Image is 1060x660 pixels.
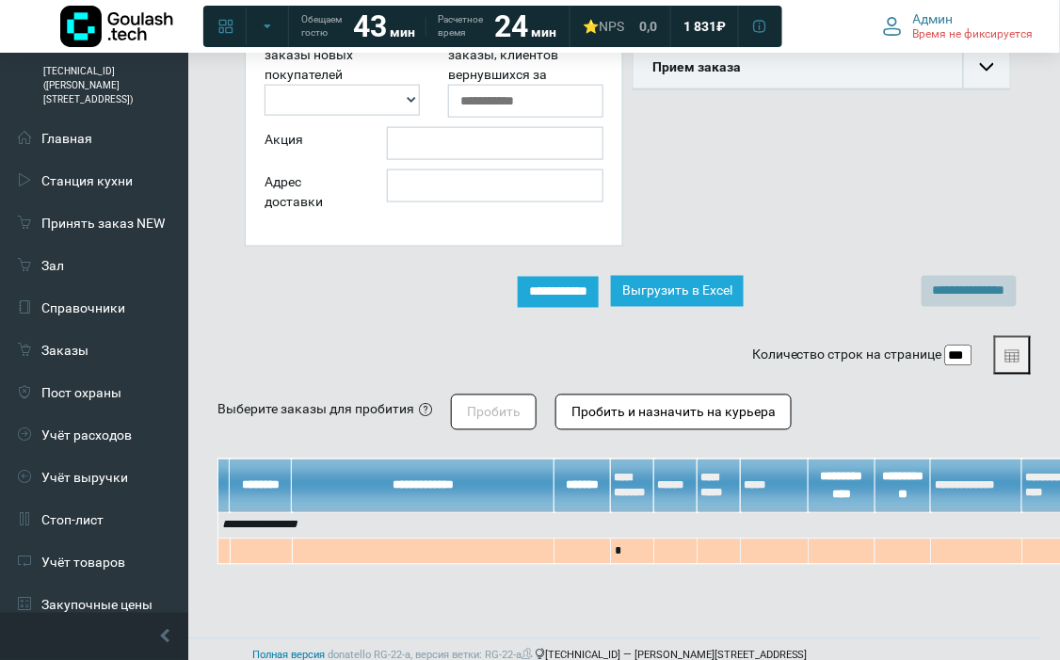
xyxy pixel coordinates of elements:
[494,8,528,44] strong: 24
[555,394,792,430] button: Пробить и назначить на курьера
[217,400,414,420] div: Выберите заказы для пробития
[583,18,624,35] div: ⭐
[250,45,434,118] div: заказы новых покупателей
[611,276,744,307] button: Выгрузить в Excel
[531,24,556,40] span: мин
[683,18,716,35] span: 1 831
[913,27,1034,42] span: Время не фиксируется
[250,127,373,160] div: Акция
[652,59,741,74] b: Прием заказа
[301,13,342,40] span: Обещаем гостю
[60,6,173,47] img: Логотип компании Goulash.tech
[438,13,483,40] span: Расчетное время
[250,169,373,218] div: Адрес доставки
[913,10,954,27] span: Админ
[672,9,737,43] a: 1 831 ₽
[390,24,415,40] span: мин
[639,18,657,35] span: 0,0
[980,60,994,74] img: collapse
[451,394,537,430] button: Пробить
[716,18,726,35] span: ₽
[290,9,568,43] a: Обещаем гостю 43 мин Расчетное время 24 мин
[752,346,942,365] label: Количество строк на странице
[571,9,668,43] a: ⭐NPS 0,0
[353,8,387,44] strong: 43
[434,45,618,118] div: заказы, клиентов вернувшихся за
[599,19,624,34] span: NPS
[872,7,1045,46] button: Админ Время не фиксируется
